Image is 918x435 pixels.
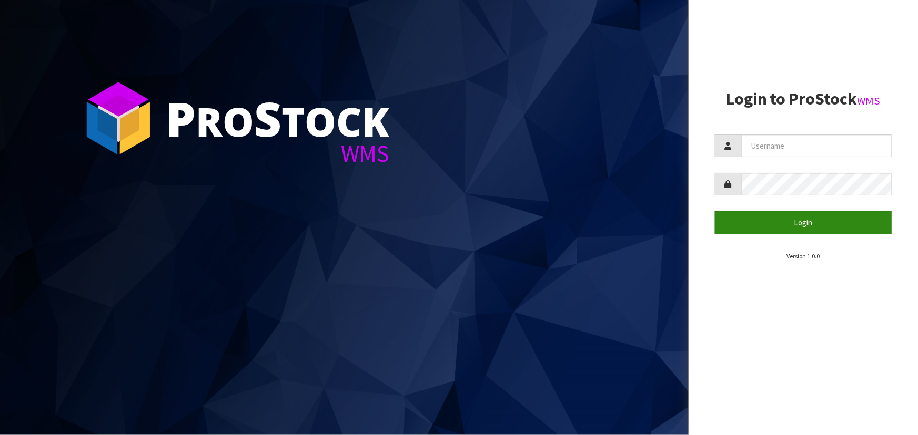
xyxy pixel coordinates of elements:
span: P [166,86,196,150]
button: Login [715,211,892,234]
img: ProStock Cube [79,79,158,158]
small: WMS [858,94,881,108]
span: S [254,86,281,150]
div: WMS [166,142,389,165]
div: ro tock [166,95,389,142]
h2: Login to ProStock [715,90,892,108]
small: Version 1.0.0 [786,252,820,260]
input: Username [741,134,892,157]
